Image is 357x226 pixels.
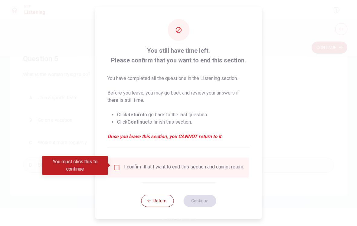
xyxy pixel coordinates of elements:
div: You must click this to continue [42,156,108,175]
strong: Continue [127,119,148,125]
div: I confirm that I want to end this section and cannot return. [124,164,244,171]
em: Once you leave this section, you CANNOT return to it. [107,133,250,140]
li: Click to finish this section. [117,118,250,126]
span: You must click this to continue [113,164,120,171]
button: Return [141,195,174,207]
li: Click to go back to the last question [117,111,250,118]
strong: Return [127,112,143,118]
span: You still have time left. Please confirm that you want to end this section. [107,46,250,65]
p: You have completed all the questions in the Listening section. [107,75,250,82]
p: Before you leave, you may go back and review your answers if there is still time. [107,89,250,104]
button: Continue [183,195,216,207]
